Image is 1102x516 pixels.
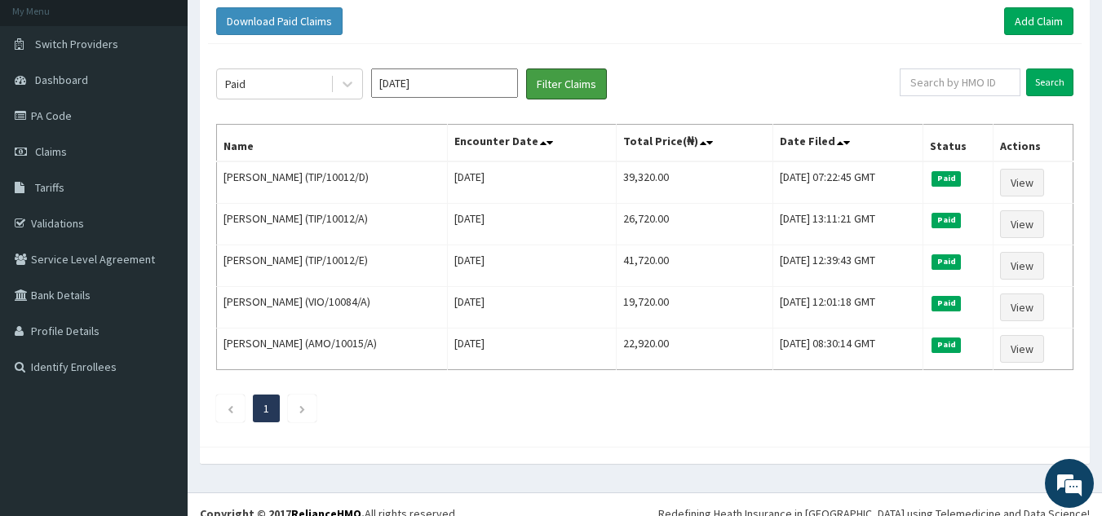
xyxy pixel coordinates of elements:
[932,171,961,186] span: Paid
[299,401,306,416] a: Next page
[772,287,923,329] td: [DATE] 12:01:18 GMT
[30,82,66,122] img: d_794563401_company_1708531726252_794563401
[35,37,118,51] span: Switch Providers
[447,245,616,287] td: [DATE]
[923,125,994,162] th: Status
[616,245,772,287] td: 41,720.00
[217,329,448,370] td: [PERSON_NAME] (AMO/10015/A)
[216,7,343,35] button: Download Paid Claims
[217,245,448,287] td: [PERSON_NAME] (TIP/10012/E)
[993,125,1073,162] th: Actions
[268,8,307,47] div: Minimize live chat window
[8,343,311,400] textarea: Type your message and hit 'Enter'
[1004,7,1073,35] a: Add Claim
[772,245,923,287] td: [DATE] 12:39:43 GMT
[616,204,772,245] td: 26,720.00
[217,204,448,245] td: [PERSON_NAME] (TIP/10012/A)
[447,125,616,162] th: Encounter Date
[227,401,234,416] a: Previous page
[447,287,616,329] td: [DATE]
[616,125,772,162] th: Total Price(₦)
[772,329,923,370] td: [DATE] 08:30:14 GMT
[772,125,923,162] th: Date Filed
[35,180,64,195] span: Tariffs
[447,329,616,370] td: [DATE]
[217,125,448,162] th: Name
[932,337,961,352] span: Paid
[526,68,607,99] button: Filter Claims
[225,76,246,92] div: Paid
[616,161,772,204] td: 39,320.00
[1026,68,1073,96] input: Search
[371,68,518,98] input: Select Month and Year
[217,161,448,204] td: [PERSON_NAME] (TIP/10012/D)
[932,254,961,269] span: Paid
[932,296,961,311] span: Paid
[35,144,67,159] span: Claims
[447,161,616,204] td: [DATE]
[263,401,269,416] a: Page 1 is your current page
[772,204,923,245] td: [DATE] 13:11:21 GMT
[772,161,923,204] td: [DATE] 07:22:45 GMT
[85,91,274,112] div: Chat with us now
[217,287,448,329] td: [PERSON_NAME] (VIO/10084/A)
[447,204,616,245] td: [DATE]
[1000,252,1044,280] a: View
[1000,293,1044,321] a: View
[1000,169,1044,196] a: View
[95,154,225,319] span: We're online!
[616,329,772,370] td: 22,920.00
[900,68,1020,96] input: Search by HMO ID
[1000,335,1044,363] a: View
[932,213,961,227] span: Paid
[1000,210,1044,238] a: View
[35,73,88,87] span: Dashboard
[616,287,772,329] td: 19,720.00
